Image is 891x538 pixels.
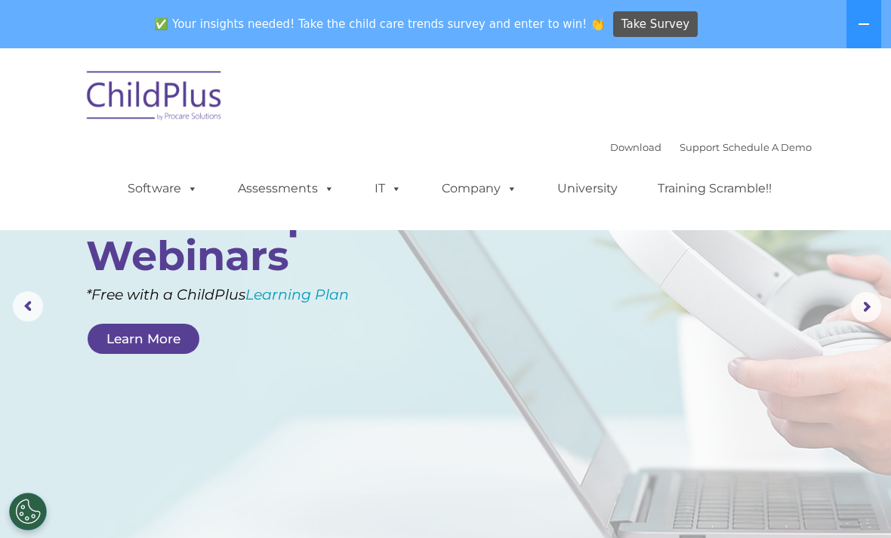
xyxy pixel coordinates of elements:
[149,10,611,39] span: ✅ Your insights needed! Take the child care trends survey and enter to win! 👏
[680,141,720,153] a: Support
[86,281,401,308] rs-layer: *Free with a ChildPlus
[113,174,213,204] a: Software
[610,141,661,153] a: Download
[9,493,47,530] button: Cookies Settings
[245,286,349,303] a: Learning Plan
[723,141,812,153] a: Schedule A Demo
[359,174,417,204] a: IT
[427,174,532,204] a: Company
[643,174,787,204] a: Training Scramble!!
[613,11,698,38] a: Take Survey
[223,174,350,204] a: Assessments
[79,60,230,136] img: ChildPlus by Procare Solutions
[542,174,633,204] a: University
[610,141,812,153] font: |
[621,11,689,38] span: Take Survey
[86,195,376,276] rs-layer: Live Group Webinars
[88,324,199,354] a: Learn More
